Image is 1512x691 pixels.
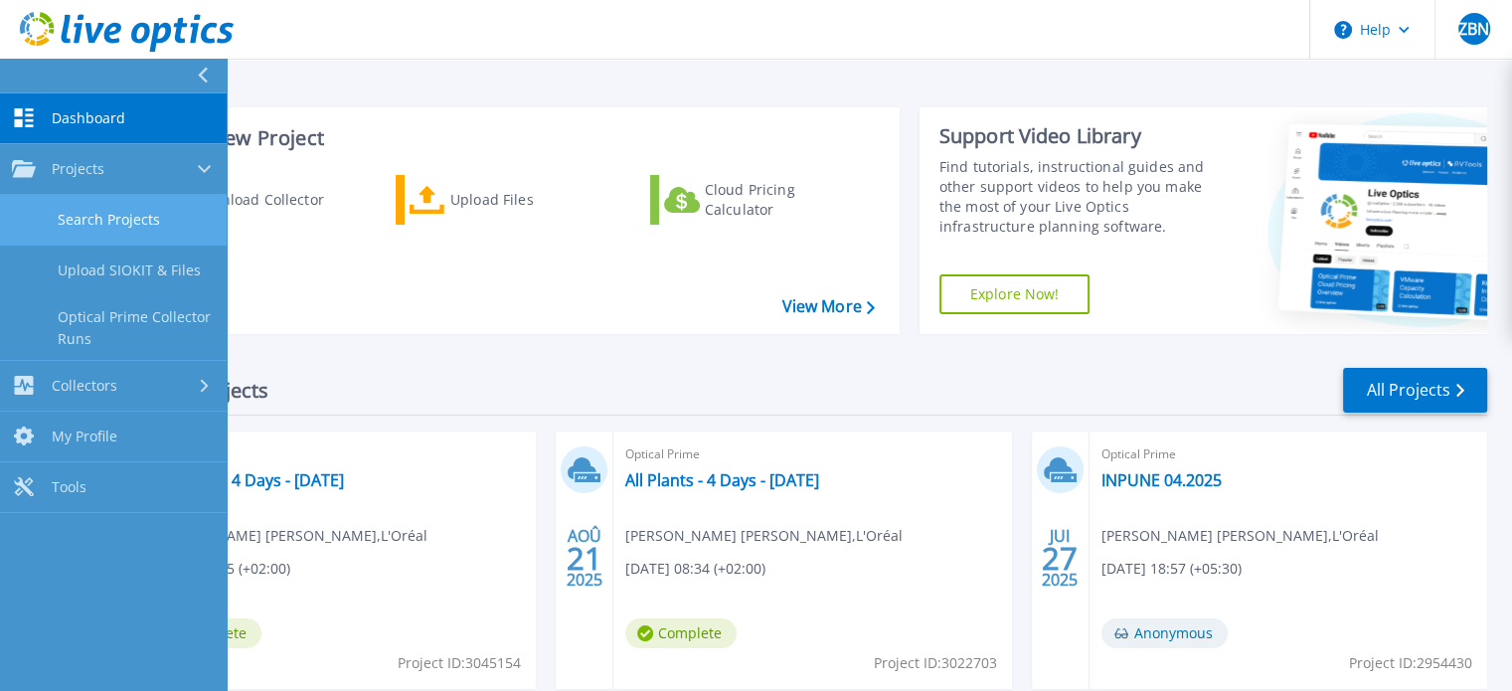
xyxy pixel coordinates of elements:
span: Dashboard [52,109,125,127]
div: Find tutorials, instructional guides and other support videos to help you make the most of your L... [939,157,1225,237]
a: All Plants - 4 Days - [DATE] [625,470,819,490]
span: Project ID: 3045154 [398,652,521,674]
span: Optical Prime [625,443,999,465]
span: Collectors [52,377,117,395]
span: Project ID: 3022703 [874,652,997,674]
a: Cloud Pricing Calculator [650,175,872,225]
span: [DATE] 08:34 (+02:00) [625,558,765,580]
span: My Profile [52,428,117,445]
a: All Plants - 4 Days - [DATE] [150,470,344,490]
span: [PERSON_NAME] [PERSON_NAME] , L'Oréal [1101,525,1379,547]
span: [DATE] 18:57 (+05:30) [1101,558,1242,580]
span: Anonymous [1101,618,1228,648]
span: 27 [1042,550,1078,567]
span: Projects [52,160,104,178]
span: [PERSON_NAME] [PERSON_NAME] , L'Oréal [625,525,903,547]
div: Download Collector [192,180,351,220]
span: Complete [625,618,737,648]
a: All Projects [1343,368,1487,413]
span: Project ID: 2954430 [1349,652,1472,674]
span: [PERSON_NAME] [PERSON_NAME] , L'Oréal [150,525,427,547]
a: INPUNE 04.2025 [1101,470,1222,490]
h3: Start a New Project [141,127,874,149]
a: View More [781,297,874,316]
a: Upload Files [396,175,617,225]
div: JUI 2025 [1041,522,1079,595]
div: Cloud Pricing Calculator [705,180,864,220]
span: 21 [567,550,602,567]
div: Support Video Library [939,123,1225,149]
span: Optical Prime [150,443,524,465]
span: Tools [52,478,86,496]
span: ZBN [1458,21,1489,37]
a: Download Collector [141,175,363,225]
div: AOÛ 2025 [566,522,603,595]
span: Optical Prime [1101,443,1475,465]
a: Explore Now! [939,274,1091,314]
div: Upload Files [450,180,609,220]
